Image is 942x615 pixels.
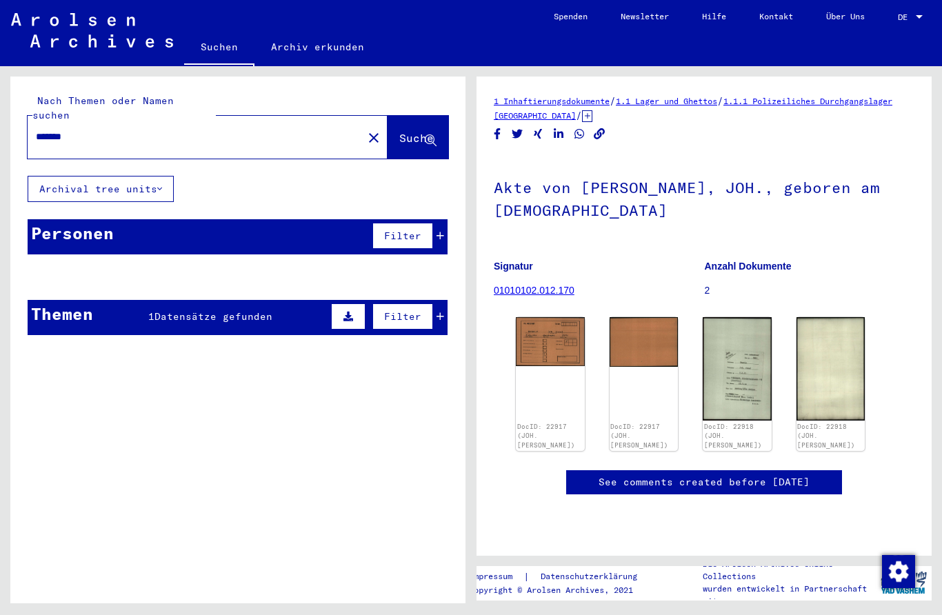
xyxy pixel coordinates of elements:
[705,261,792,272] b: Anzahl Dokumente
[599,475,810,490] a: See comments created before [DATE]
[796,317,865,420] img: 002.jpg
[28,176,174,202] button: Archival tree units
[360,123,388,151] button: Clear
[531,125,545,143] button: Share on Xing
[516,317,585,366] img: 001.jpg
[576,109,582,121] span: /
[494,96,610,106] a: 1 Inhaftierungsdokumente
[384,230,421,242] span: Filter
[372,223,433,249] button: Filter
[878,565,930,600] img: yv_logo.png
[616,96,717,106] a: 1.1 Lager und Ghettos
[610,423,668,449] a: DocID: 22917 (JOH. [PERSON_NAME])
[717,94,723,107] span: /
[530,569,654,584] a: Datenschutzerklärung
[610,94,616,107] span: /
[469,569,523,584] a: Impressum
[881,554,914,587] div: Zustimmung ändern
[882,555,915,588] img: Zustimmung ändern
[11,13,173,48] img: Arolsen_neg.svg
[592,125,607,143] button: Copy link
[490,125,505,143] button: Share on Facebook
[399,131,434,145] span: Suche
[494,285,574,296] a: 01010102.012.170
[898,12,913,22] span: DE
[572,125,587,143] button: Share on WhatsApp
[254,30,381,63] a: Archiv erkunden
[705,283,915,298] p: 2
[388,116,448,159] button: Suche
[469,569,654,584] div: |
[31,221,114,245] div: Personen
[552,125,566,143] button: Share on LinkedIn
[797,423,855,449] a: DocID: 22918 (JOH. [PERSON_NAME])
[372,303,433,330] button: Filter
[148,310,154,323] span: 1
[610,317,679,367] img: 002.jpg
[32,94,174,121] mat-label: Nach Themen oder Namen suchen
[365,130,382,146] mat-icon: close
[384,310,421,323] span: Filter
[494,261,533,272] b: Signatur
[184,30,254,66] a: Suchen
[510,125,525,143] button: Share on Twitter
[31,301,93,326] div: Themen
[469,584,654,596] p: Copyright © Arolsen Archives, 2021
[154,310,272,323] span: Datensätze gefunden
[517,423,575,449] a: DocID: 22917 (JOH. [PERSON_NAME])
[703,583,875,607] p: wurden entwickelt in Partnerschaft mit
[494,156,914,239] h1: Akte von [PERSON_NAME], JOH., geboren am [DEMOGRAPHIC_DATA]
[704,423,762,449] a: DocID: 22918 (JOH. [PERSON_NAME])
[703,558,875,583] p: Die Arolsen Archives Online-Collections
[703,317,772,421] img: 001.jpg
